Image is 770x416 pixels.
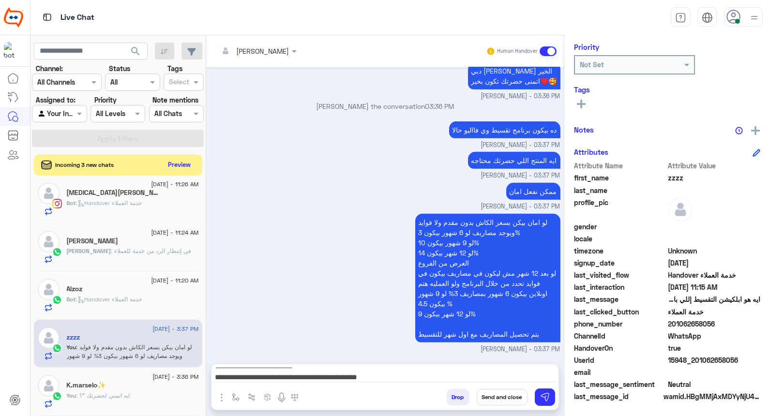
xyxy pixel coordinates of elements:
img: send voice note [276,392,287,403]
label: Channel: [36,63,63,74]
p: 16/8/2025, 3:37 PM [449,121,560,138]
p: 16/8/2025, 3:36 PM [468,62,560,89]
img: Trigger scenario [248,393,256,401]
span: Attribute Name [574,161,666,171]
span: last_message_id [574,391,662,401]
span: Unknown [668,246,761,256]
img: WhatsApp [52,295,62,305]
span: HandoverOn [574,343,666,353]
span: Bot [67,199,76,207]
img: tab [675,12,686,23]
img: send message [540,392,550,402]
img: defaultAdmin.png [38,231,60,253]
img: notes [735,127,743,134]
img: select flow [232,393,240,401]
img: add [751,126,760,135]
button: select flow [228,389,244,405]
label: Assigned to: [36,95,75,105]
span: search [130,45,141,57]
img: WhatsApp [52,247,62,257]
button: Send and close [477,389,528,405]
span: You [67,343,76,351]
button: create order [260,389,276,405]
span: UserId [574,355,666,365]
span: 2025-08-16T08:13:34.715Z [668,258,761,268]
img: Instagram [52,199,62,208]
span: لو امان بيكن بسعر الكاش بدون مقدم ولا فوايد ويوجد مصاريف لو 6 شهور بيكون 3% لو 9 شهور بيكون 10% ل... [67,343,195,412]
a: tab [671,7,690,28]
img: tab [702,12,713,23]
span: last_message_sentiment [574,379,666,389]
h5: ahmed H [67,237,119,245]
span: null [668,222,761,232]
span: wamid.HBgMMjAxMDYyNjU4MDU2FQIAEhggMTAxN0Q4NUJCRjhENEMzMTRDNjdCMzU5MzQ5QTQ1QUIA [664,391,760,401]
span: ايه انسي لحضرتك "؟ [76,392,130,399]
span: [PERSON_NAME] - 03:37 PM [481,202,560,211]
span: 0 [668,379,761,389]
span: profile_pic [574,197,666,220]
span: null [668,234,761,244]
img: WhatsApp [52,391,62,401]
span: : Handover خدمة العملاء [76,199,142,207]
small: Human Handover [497,47,538,55]
label: Priority [94,95,117,105]
h6: Notes [574,125,594,134]
p: [PERSON_NAME] the conversation [210,101,560,111]
span: 2 [668,331,761,341]
img: defaultAdmin.png [668,197,693,222]
span: : Handover خدمة العملاء [76,296,142,303]
span: Attribute Value [668,161,761,171]
h5: Yasmin Shaltout [67,189,159,197]
span: zzzz [668,173,761,183]
p: 16/8/2025, 3:37 PM [415,214,560,342]
img: 1403182699927242 [4,42,21,59]
img: defaultAdmin.png [38,375,60,397]
div: Select [167,76,189,89]
span: null [668,367,761,377]
button: Drop [447,389,469,405]
span: first_name [574,173,666,183]
button: search [124,43,148,63]
button: Apply Filters [32,130,204,147]
button: Trigger scenario [244,389,260,405]
h6: Attributes [574,148,608,156]
span: 2025-08-16T08:15:19.555Z [668,282,761,292]
h5: K.marselo✨ [67,381,106,389]
h5: Alzoz [67,285,83,293]
img: create order [264,393,272,401]
label: Note mentions [152,95,198,105]
span: Incoming 3 new chats [56,161,114,169]
span: timezone [574,246,666,256]
img: tab [41,11,53,23]
span: last_clicked_button [574,307,666,317]
span: [DATE] - 3:37 PM [152,325,198,333]
span: [DATE] - 3:36 PM [152,372,198,381]
h6: Priority [574,43,599,51]
button: Preview [164,158,195,172]
span: [DATE] - 11:26 AM [151,180,198,189]
h5: zzzz [67,333,80,342]
span: true [668,343,761,353]
p: 16/8/2025, 3:37 PM [506,183,560,200]
span: ايه هو ابلكيشن التقسيط إللي بالبطاقة دة [668,294,761,304]
span: [PERSON_NAME] - 03:37 PM [481,345,560,354]
span: signup_date [574,258,666,268]
span: في إنتظار الرد من خدمة للعملاء [111,247,192,254]
label: Status [109,63,130,74]
span: Bot [67,296,76,303]
img: WhatsApp [52,343,62,353]
img: defaultAdmin.png [38,182,60,204]
img: Logo [4,7,23,28]
span: 15948_201062658056 [668,355,761,365]
span: [PERSON_NAME] [67,247,111,254]
span: 03:36 PM [425,102,454,110]
span: last_name [574,185,666,195]
span: 201062658056 [668,319,761,329]
img: make a call [291,394,299,401]
span: phone_number [574,319,666,329]
span: email [574,367,666,377]
span: [PERSON_NAME] - 03:36 PM [481,92,560,101]
h6: Tags [574,85,760,94]
span: ChannelId [574,331,666,341]
span: خدمة العملاء [668,307,761,317]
